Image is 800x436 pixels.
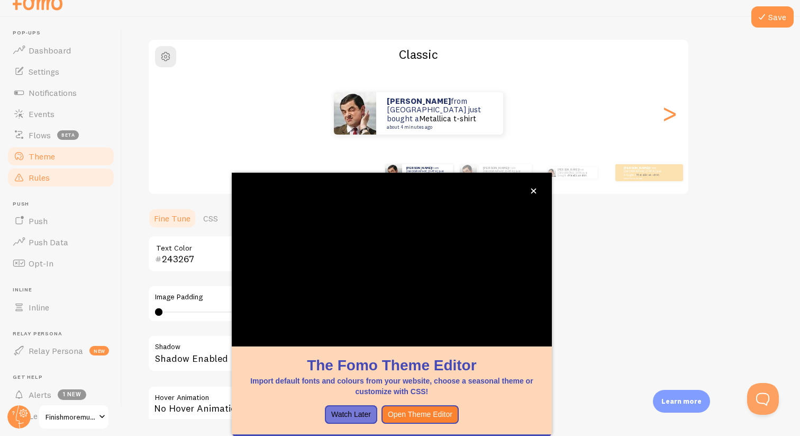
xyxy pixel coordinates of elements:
[624,177,665,179] small: about 4 minutes ago
[624,166,649,170] strong: [PERSON_NAME]
[334,92,376,135] img: Fomo
[13,331,115,337] span: Relay Persona
[568,174,586,177] a: Metallica t-shirt
[406,166,449,179] p: from [GEOGRAPHIC_DATA] just bought a
[751,6,794,28] button: Save
[29,172,50,183] span: Rules
[29,151,55,162] span: Theme
[653,390,710,413] div: Learn more
[29,389,51,400] span: Alerts
[558,168,579,171] strong: [PERSON_NAME]
[325,405,377,424] button: Watch Later
[381,405,459,424] button: Open Theme Editor
[57,130,79,140] span: beta
[6,61,115,82] a: Settings
[387,97,493,130] p: from [GEOGRAPHIC_DATA] just bought a
[558,167,593,179] p: from [GEOGRAPHIC_DATA] just bought a
[406,166,432,170] strong: [PERSON_NAME]
[387,124,489,130] small: about 4 minutes ago
[29,237,68,247] span: Push Data
[6,210,115,232] a: Push
[419,113,476,123] a: Metallica t-shirt
[13,374,115,381] span: Get Help
[29,130,51,140] span: Flows
[6,253,115,274] a: Opt-In
[547,168,556,177] img: Fomo
[13,287,115,293] span: Inline
[637,173,659,177] a: Metallica t-shirt
[6,232,115,253] a: Push Data
[13,201,115,208] span: Push
[6,82,115,103] a: Notifications
[29,109,54,119] span: Events
[6,340,115,361] a: Relay Persona new
[148,335,465,373] div: Shadow Enabled
[747,383,779,415] iframe: Help Scout Beacon - Open
[197,208,224,229] a: CSS
[148,208,197,229] a: Fine Tune
[6,40,115,61] a: Dashboard
[29,345,83,356] span: Relay Persona
[29,87,77,98] span: Notifications
[89,346,109,355] span: new
[6,297,115,318] a: Inline
[29,45,71,56] span: Dashboard
[29,66,59,77] span: Settings
[29,216,48,226] span: Push
[6,124,115,146] a: Flows beta
[460,164,477,181] img: Fomo
[483,166,508,170] strong: [PERSON_NAME]
[149,46,688,63] h2: Classic
[387,96,451,106] strong: [PERSON_NAME]
[528,185,539,197] button: close,
[58,389,86,400] span: 1 new
[38,404,110,430] a: Finishmoremusic (Members)
[29,302,49,313] span: Inline
[6,103,115,124] a: Events
[483,166,528,179] p: from [GEOGRAPHIC_DATA] just bought a
[244,376,539,397] p: Import default fonts and colours from your website, choose a seasonal theme or customize with CSS!
[6,167,115,188] a: Rules
[13,30,115,37] span: Pop-ups
[624,166,666,179] p: from [GEOGRAPHIC_DATA] just bought a
[244,355,539,376] h1: The Fomo Theme Editor
[661,396,702,406] p: Learn more
[6,384,115,405] a: Alerts 1 new
[663,75,676,152] div: Next slide
[29,258,53,269] span: Opt-In
[6,146,115,167] a: Theme
[155,292,458,302] label: Image Padding
[385,164,402,181] img: Fomo
[46,411,96,423] span: Finishmoremusic (Members)
[148,386,465,423] div: No Hover Animation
